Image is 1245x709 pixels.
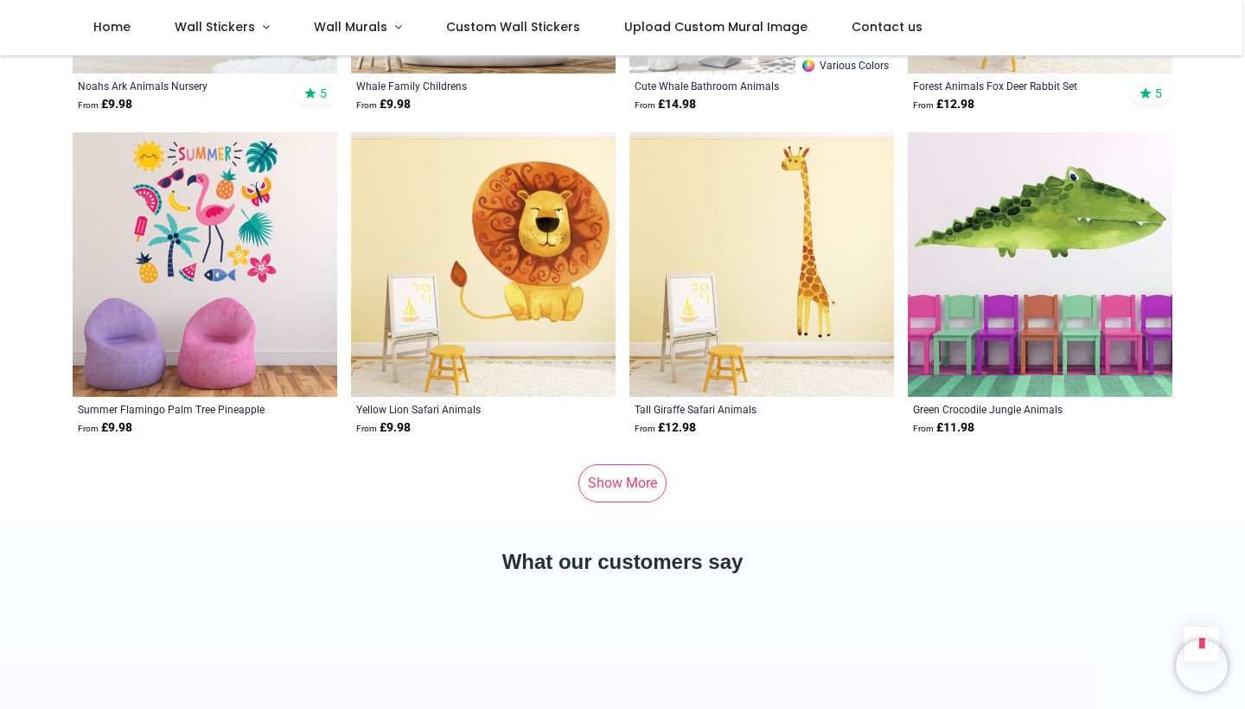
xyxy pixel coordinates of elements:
[635,100,655,110] span: From
[356,79,559,93] a: Whale Family Childrens
[913,96,974,113] strong: £ 12.98
[578,464,667,502] a: Show More
[446,18,580,35] span: Custom Wall Stickers
[1155,86,1162,101] span: 5
[356,419,411,437] strong: £ 9.98
[1176,640,1228,692] iframe: Brevo live chat
[320,86,327,101] span: 5
[78,419,132,437] strong: £ 9.98
[795,56,894,73] a: Various Colors
[356,96,411,113] strong: £ 9.98
[93,18,131,35] span: Home
[635,419,696,437] strong: £ 12.98
[913,100,934,110] span: From
[73,547,1172,577] h2: What our customers say
[356,424,377,433] span: From
[635,79,838,93] a: Cute Whale Bathroom Animals
[629,132,894,397] img: Tall Giraffe Safari Animals Wall Sticker
[73,132,337,397] img: Summer Flamingo Palm Tree Pineapple Wall Sticker Set
[624,18,808,35] span: Upload Custom Mural Image
[314,18,387,35] span: Wall Murals
[351,132,616,397] img: Yellow Lion Safari Animals Wall Sticker
[78,100,99,110] span: From
[356,100,377,110] span: From
[78,424,99,433] span: From
[852,18,923,35] span: Contact us
[78,96,132,113] strong: £ 9.98
[908,132,1172,397] img: Green Crocodile Jungle Animals Wall Sticker
[635,424,655,433] span: From
[801,58,816,73] img: Color Wheel
[356,402,559,416] a: Yellow Lion Safari Animals
[913,419,974,437] strong: £ 11.98
[913,424,934,433] span: From
[635,96,696,113] strong: £ 14.98
[78,79,281,93] a: Noahs Ark Animals Nursery
[78,402,281,416] a: Summer Flamingo Palm Tree Pineapple Set
[175,18,255,35] span: Wall Stickers
[635,402,838,416] a: Tall Giraffe Safari Animals
[913,402,1116,416] a: Green Crocodile Jungle Animals
[913,79,1116,93] a: Forest Animals Fox Deer Rabbit Set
